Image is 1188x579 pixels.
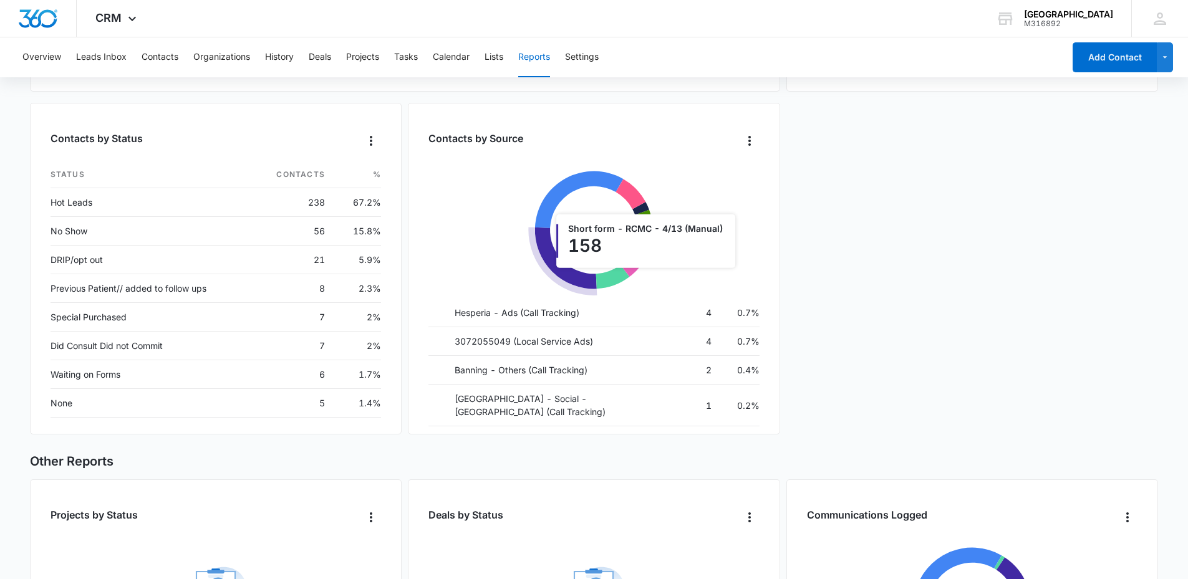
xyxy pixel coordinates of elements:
h3: Projects by Status [51,507,138,522]
button: Projects [346,37,379,77]
td: 0.8% [335,418,381,446]
button: Calendar [433,37,470,77]
td: 2% [335,332,381,360]
h3: Communications Logged [807,507,927,522]
td: 6 [252,360,335,389]
button: Tasks [394,37,418,77]
td: 56 [252,217,335,246]
h3: Contacts by Source [428,131,523,146]
button: Contacts [142,37,178,77]
span: CRM [95,11,122,24]
button: History [265,37,294,77]
div: account name [1024,9,1113,19]
button: Leads Inbox [76,37,127,77]
td: [GEOGRAPHIC_DATA] - Social - [GEOGRAPHIC_DATA] (Call Tracking) [445,385,653,426]
td: Special Purchased [51,303,252,332]
td: 21 [252,246,335,274]
td: 0.4% [722,356,760,385]
button: Deals [309,37,331,77]
td: Banning - Others (Call Tracking) [445,356,653,385]
td: 3 [252,418,335,446]
button: Settings [565,37,599,77]
td: Previous Patient// added to follow ups [51,274,252,303]
td: 2.3% [335,274,381,303]
td: DRIP/opt out [51,246,252,274]
td: 2% [335,303,381,332]
th: Status [51,161,252,188]
td: Hot Leads [51,188,252,217]
td: 7 [252,332,335,360]
td: 1.7% [335,360,381,389]
td: None [51,389,252,418]
td: 2 [653,356,722,385]
td: 8 [252,274,335,303]
td: 3072055049 (Local Service Ads) [445,327,653,356]
td: Did Consult Did not Commit [51,332,252,360]
td: 4 [653,327,722,356]
td: 15.8% [335,217,381,246]
td: No Show [51,217,252,246]
th: Contacts [252,161,335,188]
td: 0.2% [722,385,760,426]
td: 0.7% [722,299,760,327]
td: Program Purchased [51,418,252,446]
button: Lists [485,37,503,77]
th: % [335,161,381,188]
td: 67.2% [335,188,381,217]
td: 1 [653,385,722,426]
td: 4 [653,299,722,327]
h2: Other Reports [30,452,1159,471]
h3: Contacts by Status [51,131,143,146]
td: Hesperia - Ads (Call Tracking) [445,299,653,327]
td: 238 [252,188,335,217]
button: Overflow Menu [1118,507,1137,527]
button: Add Contact [1073,42,1157,72]
td: 1.4% [335,389,381,418]
button: Reports [518,37,550,77]
td: 5.9% [335,246,381,274]
td: Waiting on Forms [51,360,252,389]
button: Overflow Menu [740,507,760,527]
td: 0.7% [722,327,760,356]
h3: Deals by Status [428,507,503,522]
button: Overflow Menu [740,131,760,151]
div: account id [1024,19,1113,28]
button: Overview [22,37,61,77]
button: Overflow Menu [361,507,381,527]
button: Overflow Menu [361,131,381,151]
button: Organizations [193,37,250,77]
td: 5 [252,389,335,418]
td: 7 [252,303,335,332]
